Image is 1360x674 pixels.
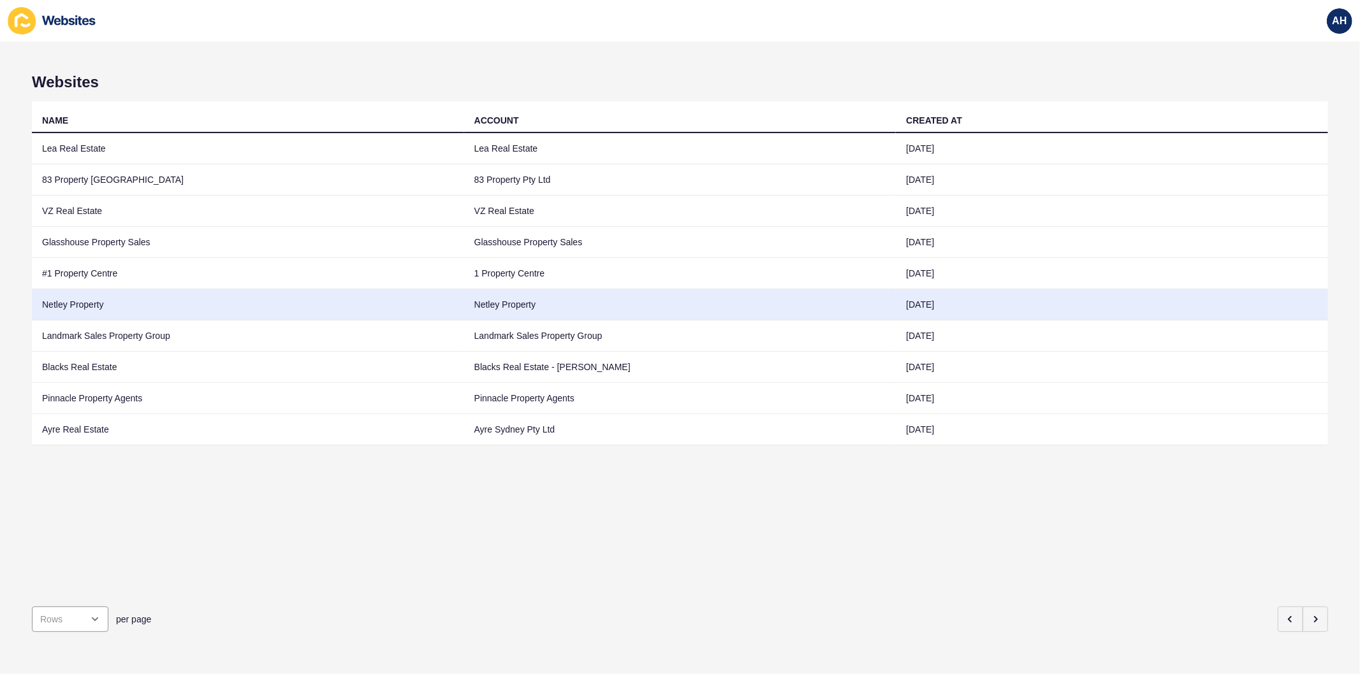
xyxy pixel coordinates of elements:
td: 83 Property [GEOGRAPHIC_DATA] [32,164,464,196]
td: [DATE] [896,289,1328,320]
span: AH [1332,15,1347,27]
td: #1 Property Centre [32,258,464,289]
td: Lea Real Estate [32,133,464,164]
td: Pinnacle Property Agents [32,383,464,414]
td: [DATE] [896,164,1328,196]
td: Lea Real Estate [464,133,896,164]
span: per page [116,613,151,626]
td: Blacks Real Estate [32,352,464,383]
td: [DATE] [896,196,1328,227]
div: NAME [42,114,68,127]
h1: Websites [32,73,1328,91]
div: CREATED AT [906,114,962,127]
td: Glasshouse Property Sales [32,227,464,258]
td: VZ Real Estate [32,196,464,227]
td: 1 Property Centre [464,258,896,289]
td: Blacks Real Estate - [PERSON_NAME] [464,352,896,383]
td: [DATE] [896,414,1328,445]
td: [DATE] [896,320,1328,352]
td: [DATE] [896,227,1328,258]
div: ACCOUNT [474,114,519,127]
td: Pinnacle Property Agents [464,383,896,414]
td: [DATE] [896,352,1328,383]
td: Landmark Sales Property Group [32,320,464,352]
td: VZ Real Estate [464,196,896,227]
div: open menu [32,606,108,632]
td: Ayre Sydney Pty Ltd [464,414,896,445]
td: Netley Property [32,289,464,320]
td: Ayre Real Estate [32,414,464,445]
td: Glasshouse Property Sales [464,227,896,258]
td: [DATE] [896,258,1328,289]
td: Netley Property [464,289,896,320]
td: Landmark Sales Property Group [464,320,896,352]
td: [DATE] [896,383,1328,414]
td: [DATE] [896,133,1328,164]
td: 83 Property Pty Ltd [464,164,896,196]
